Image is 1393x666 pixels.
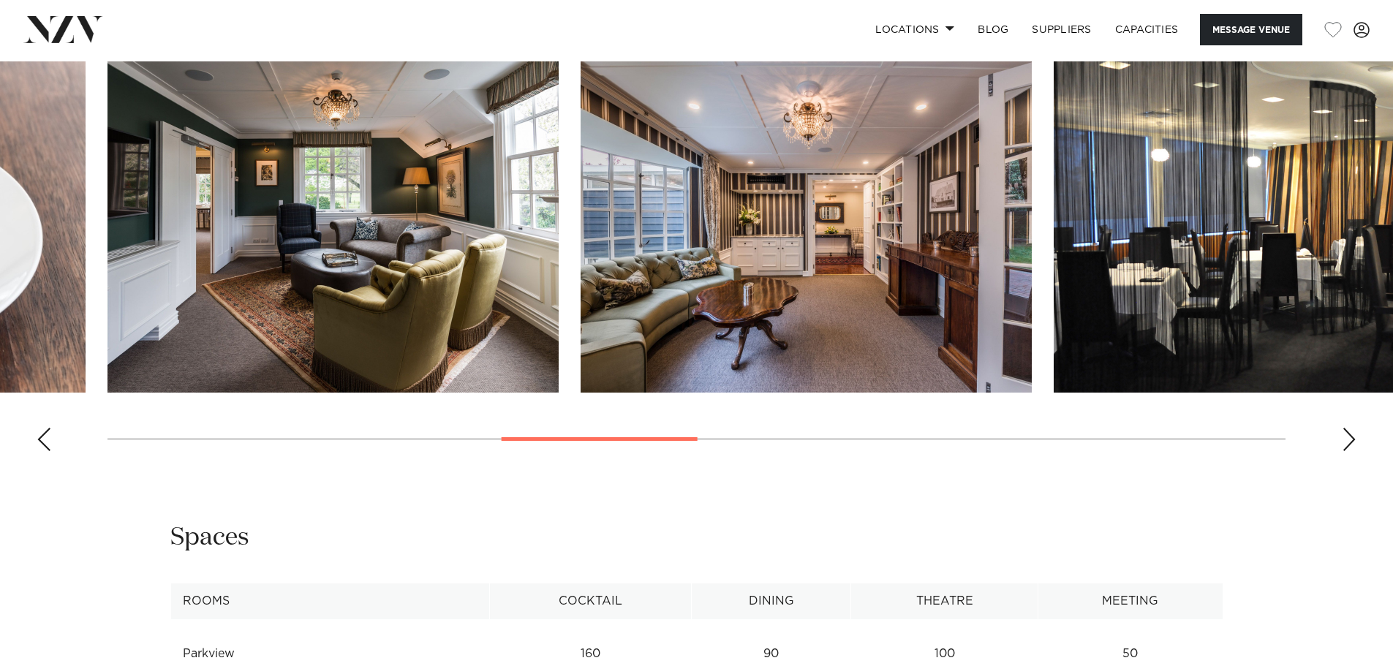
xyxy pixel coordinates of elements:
th: Dining [692,583,851,619]
swiper-slide: 6 / 15 [107,61,559,393]
a: SUPPLIERS [1020,14,1103,45]
th: Cocktail [490,583,692,619]
th: Rooms [170,583,490,619]
img: nzv-logo.png [23,16,103,42]
a: Capacities [1103,14,1190,45]
a: BLOG [966,14,1020,45]
th: Meeting [1038,583,1223,619]
th: Theatre [851,583,1038,619]
swiper-slide: 7 / 15 [581,61,1032,393]
a: Locations [864,14,966,45]
button: Message Venue [1200,14,1302,45]
h2: Spaces [170,521,249,554]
